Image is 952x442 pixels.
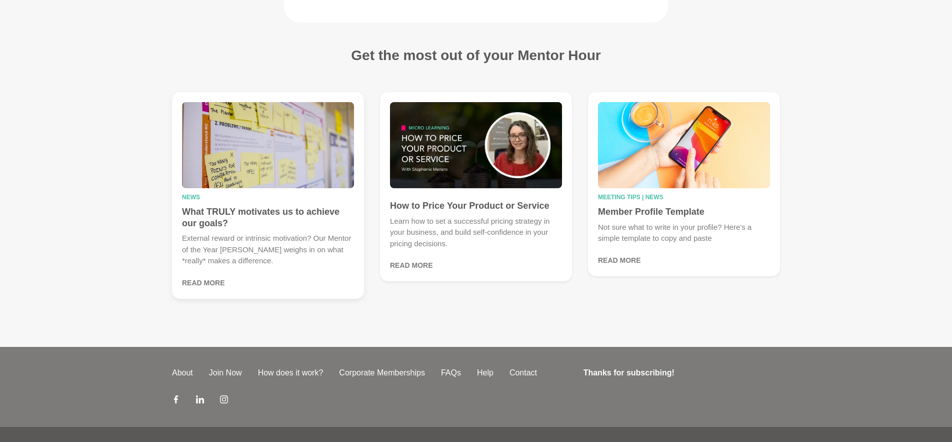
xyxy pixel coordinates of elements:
a: FAQs [433,367,469,379]
a: How to Price Your Product or ServiceHow to Price Your Product or ServiceLearn how to set a succes... [380,92,572,281]
a: Join Now [201,367,250,379]
a: LinkedIn [196,395,204,407]
a: Corporate Memberships [331,367,433,379]
a: Read More [182,279,225,287]
img: How to Price Your Product or Service [390,102,562,188]
img: Member Profile Template [598,102,770,188]
p: Not sure what to write in your profile? Here's a simple template to copy and paste [598,222,770,244]
a: About [164,367,201,379]
a: Help [469,367,501,379]
a: What TRULY motivates us to achieve our goals?NewsWhat TRULY motivates us to achieve our goals?Ext... [172,92,364,299]
h4: What TRULY motivates us to achieve our goals? [182,206,354,229]
h3: Get the most out of your Mentor Hour [351,47,600,64]
a: Contact [501,367,545,379]
p: Learn how to set a successful pricing strategy in your business, and build self-confidence in you... [390,216,562,250]
h4: Thanks for subscribing! [583,367,774,379]
h5: Meeting Tips | News [598,194,770,200]
h4: Member Profile Template [598,206,770,218]
a: Facebook [172,395,180,407]
a: How does it work? [250,367,331,379]
h4: How to Price Your Product or Service [390,200,562,212]
a: Read More [598,256,641,264]
a: Instagram [220,395,228,407]
img: What TRULY motivates us to achieve our goals? [182,102,354,188]
h5: News [182,194,354,200]
p: External reward or intrinsic motivation? Our Mentor of the Year [PERSON_NAME] weighs in on what *... [182,233,354,267]
a: Read More [390,261,433,269]
a: Member Profile TemplateMeeting Tips | NewsMember Profile TemplateNot sure what to write in your p... [588,92,780,276]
